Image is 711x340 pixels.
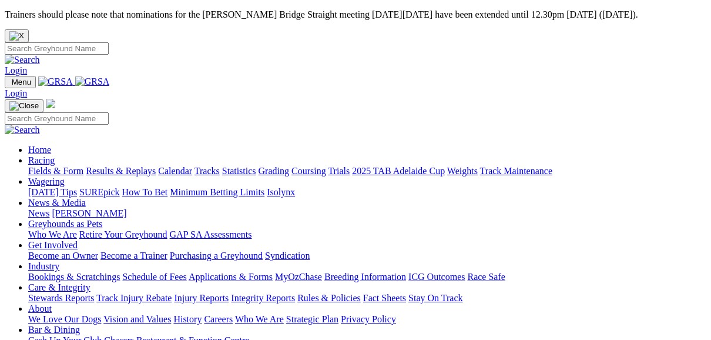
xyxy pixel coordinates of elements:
[28,325,80,335] a: Bar & Dining
[122,187,168,197] a: How To Bet
[28,198,86,208] a: News & Media
[28,304,52,314] a: About
[28,229,77,239] a: Who We Are
[189,272,273,282] a: Applications & Forms
[79,187,119,197] a: SUREpick
[5,29,29,42] button: Close
[5,112,109,125] input: Search
[363,293,406,303] a: Fact Sheets
[38,76,73,87] img: GRSA
[28,314,101,324] a: We Love Our Dogs
[275,272,322,282] a: MyOzChase
[28,155,55,165] a: Racing
[5,99,43,112] button: Toggle navigation
[231,293,295,303] a: Integrity Reports
[9,31,24,41] img: X
[28,272,120,282] a: Bookings & Scratchings
[286,314,338,324] a: Strategic Plan
[28,261,59,271] a: Industry
[467,272,505,282] a: Race Safe
[5,9,706,20] p: Trainers should please note that nominations for the [PERSON_NAME] Bridge Straight meeting [DATE]...
[28,176,65,186] a: Wagering
[170,229,252,239] a: GAP SA Assessments
[28,282,90,292] a: Care & Integrity
[235,314,284,324] a: Who We Are
[408,293,462,303] a: Stay On Track
[341,314,396,324] a: Privacy Policy
[28,314,706,325] div: About
[5,42,109,55] input: Search
[52,208,126,218] a: [PERSON_NAME]
[5,125,40,135] img: Search
[9,101,39,111] img: Close
[86,166,156,176] a: Results & Replays
[259,166,289,176] a: Grading
[28,208,49,218] a: News
[28,219,102,229] a: Greyhounds as Pets
[170,251,263,261] a: Purchasing a Greyhound
[328,166,350,176] a: Trials
[46,99,55,108] img: logo-grsa-white.png
[103,314,171,324] a: Vision and Values
[297,293,361,303] a: Rules & Policies
[5,55,40,65] img: Search
[204,314,233,324] a: Careers
[28,272,706,282] div: Industry
[408,272,465,282] a: ICG Outcomes
[480,166,552,176] a: Track Maintenance
[122,272,186,282] a: Schedule of Fees
[28,187,77,197] a: [DATE] Tips
[28,166,83,176] a: Fields & Form
[222,166,256,176] a: Statistics
[28,187,706,198] div: Wagering
[174,293,229,303] a: Injury Reports
[28,251,98,261] a: Become an Owner
[265,251,310,261] a: Syndication
[12,78,31,86] span: Menu
[100,251,167,261] a: Become a Trainer
[28,251,706,261] div: Get Involved
[158,166,192,176] a: Calendar
[28,293,706,304] div: Care & Integrity
[28,229,706,240] div: Greyhounds as Pets
[324,272,406,282] a: Breeding Information
[79,229,167,239] a: Retire Your Greyhound
[170,187,264,197] a: Minimum Betting Limits
[352,166,445,176] a: 2025 TAB Adelaide Cup
[447,166,478,176] a: Weights
[194,166,220,176] a: Tracks
[28,293,94,303] a: Stewards Reports
[28,145,51,155] a: Home
[5,76,36,88] button: Toggle navigation
[28,240,78,250] a: Get Involved
[28,208,706,219] div: News & Media
[5,88,27,98] a: Login
[173,314,202,324] a: History
[267,187,295,197] a: Isolynx
[28,166,706,176] div: Racing
[5,65,27,75] a: Login
[291,166,326,176] a: Coursing
[96,293,172,303] a: Track Injury Rebate
[75,76,110,87] img: GRSA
